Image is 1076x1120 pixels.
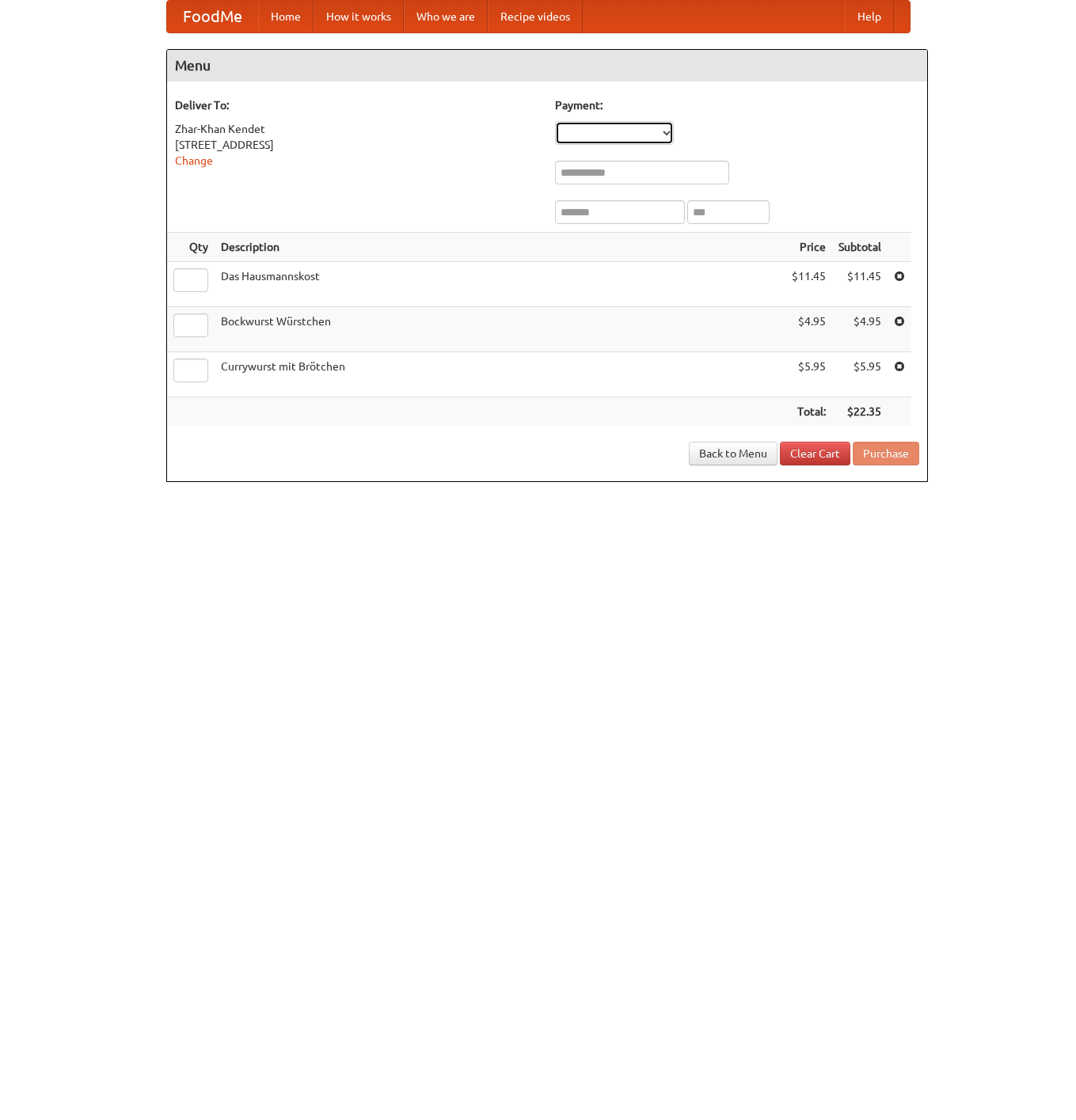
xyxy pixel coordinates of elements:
[785,352,832,397] td: $5.95
[404,1,488,32] a: Who we are
[785,262,832,307] td: $11.45
[832,233,888,262] th: Subtotal
[215,262,785,307] td: Das Hausmannskost
[258,1,314,32] a: Home
[780,442,850,465] a: Clear Cart
[215,352,785,397] td: Currywurst mit Brötchen
[832,262,888,307] td: $11.45
[832,352,888,397] td: $5.95
[167,1,258,32] a: FoodMe
[215,233,785,262] th: Description
[555,97,919,113] h5: Payment:
[689,442,778,465] a: Back to Menu
[832,307,888,352] td: $4.95
[314,1,404,32] a: How it works
[175,154,213,167] a: Change
[785,233,832,262] th: Price
[175,137,539,153] div: [STREET_ADDRESS]
[215,307,785,352] td: Bockwurst Würstchen
[488,1,583,32] a: Recipe videos
[175,97,539,113] h5: Deliver To:
[785,397,832,427] th: Total:
[853,442,919,465] button: Purchase
[832,397,888,427] th: $22.35
[175,121,539,137] div: Zhar-Khan Kendet
[785,307,832,352] td: $4.95
[845,1,894,32] a: Help
[167,50,927,82] h4: Menu
[167,233,215,262] th: Qty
